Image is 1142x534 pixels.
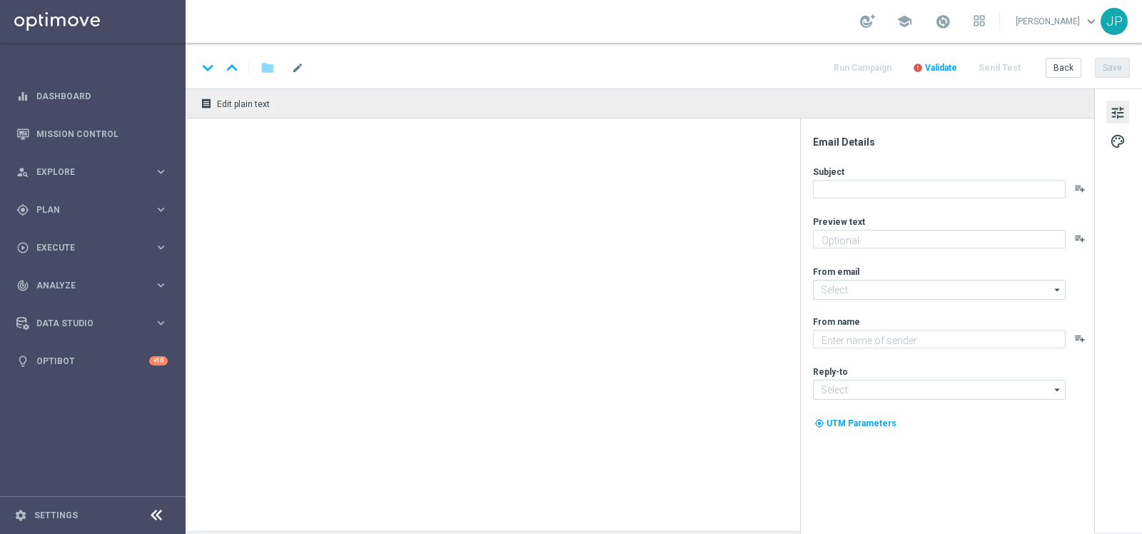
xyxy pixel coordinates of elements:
span: school [896,14,912,29]
i: keyboard_arrow_right [154,165,168,178]
div: Email Details [813,136,1093,148]
i: my_location [814,418,824,428]
div: JP [1101,8,1128,35]
span: Edit plain text [217,99,270,109]
div: Data Studio [16,317,154,330]
i: receipt [201,98,212,109]
span: tune [1110,104,1126,122]
button: playlist_add [1074,183,1086,194]
button: playlist_add [1074,333,1086,344]
input: Select [813,380,1066,400]
button: equalizer Dashboard [16,91,168,102]
div: Explore [16,166,154,178]
span: mode_edit [291,61,304,74]
i: person_search [16,166,29,178]
label: Preview text [813,216,865,228]
button: play_circle_outline Execute keyboard_arrow_right [16,242,168,253]
button: Data Studio keyboard_arrow_right [16,318,168,329]
div: Dashboard [16,77,168,115]
div: +10 [149,356,168,366]
a: Mission Control [36,115,168,153]
i: track_changes [16,279,29,292]
i: keyboard_arrow_right [154,203,168,216]
label: Subject [813,166,844,178]
button: folder [259,56,276,79]
button: palette [1106,129,1129,152]
div: Mission Control [16,115,168,153]
label: From name [813,316,860,328]
i: keyboard_arrow_up [221,57,243,79]
span: UTM Parameters [827,418,896,428]
i: arrow_drop_down [1051,281,1065,299]
button: my_location UTM Parameters [813,415,898,431]
span: Plan [36,206,154,214]
label: From email [813,266,859,278]
i: keyboard_arrow_right [154,316,168,330]
div: Plan [16,203,154,216]
i: folder [261,59,275,76]
label: Reply-to [813,366,848,378]
i: error [913,63,923,73]
span: Data Studio [36,319,154,328]
a: [PERSON_NAME]keyboard_arrow_down [1014,11,1101,32]
a: Dashboard [36,77,168,115]
i: settings [14,509,27,522]
span: Explore [36,168,154,176]
button: gps_fixed Plan keyboard_arrow_right [16,204,168,216]
i: lightbulb [16,355,29,368]
button: Mission Control [16,129,168,140]
div: Execute [16,241,154,254]
i: arrow_drop_down [1051,381,1065,399]
i: gps_fixed [16,203,29,216]
i: keyboard_arrow_right [154,278,168,292]
span: Analyze [36,281,154,290]
button: playlist_add [1074,233,1086,244]
span: keyboard_arrow_down [1083,14,1099,29]
i: equalizer [16,90,29,103]
button: lightbulb Optibot +10 [16,356,168,367]
a: Optibot [36,342,149,380]
i: play_circle_outline [16,241,29,254]
a: Settings [34,511,78,520]
i: keyboard_arrow_right [154,241,168,254]
button: person_search Explore keyboard_arrow_right [16,166,168,178]
button: error Validate [911,59,959,78]
input: Select [813,280,1066,300]
div: Optibot [16,342,168,380]
button: track_changes Analyze keyboard_arrow_right [16,280,168,291]
button: Back [1046,58,1081,78]
span: palette [1110,132,1126,151]
i: keyboard_arrow_down [197,57,218,79]
button: Save [1095,58,1130,78]
div: Analyze [16,279,154,292]
span: Validate [925,63,957,73]
span: Execute [36,243,154,252]
button: receipt Edit plain text [197,94,276,113]
button: tune [1106,101,1129,124]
